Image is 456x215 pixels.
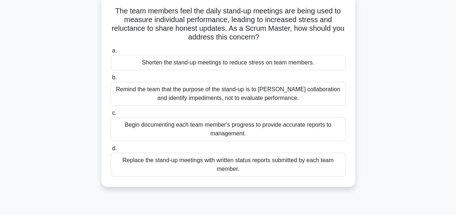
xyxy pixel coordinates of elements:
[112,47,117,54] span: a.
[111,55,346,70] div: Shorten the stand-up meetings to reduce stress on team members.
[112,145,117,151] span: d.
[111,117,346,141] div: Begin documenting each team member's progress to provide accurate reports to management.
[112,110,116,116] span: c.
[110,7,346,42] h5: The team members feel the daily stand-up meetings are being used to measure individual performanc...
[112,74,117,80] span: b.
[111,153,346,177] div: Replace the stand-up meetings with written status reports submitted by each team member.
[111,82,346,106] div: Remind the team that the purpose of the stand-up is to [PERSON_NAME] collaboration and identify i...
